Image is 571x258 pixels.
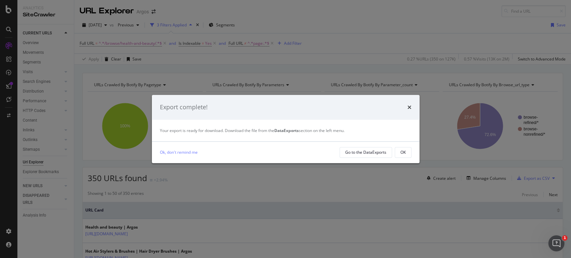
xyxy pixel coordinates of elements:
[407,103,411,112] div: times
[345,149,386,155] div: Go to the DataExports
[160,103,208,112] div: Export complete!
[340,147,392,158] button: Go to the DataExports
[395,147,411,158] button: OK
[152,95,419,163] div: modal
[274,128,299,133] strong: DataExports
[400,149,406,155] div: OK
[562,235,567,241] span: 1
[160,128,411,133] div: Your export is ready for download. Download the file from the
[548,235,564,251] iframe: Intercom live chat
[274,128,345,133] span: section on the left menu.
[160,149,198,156] a: Ok, don't remind me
